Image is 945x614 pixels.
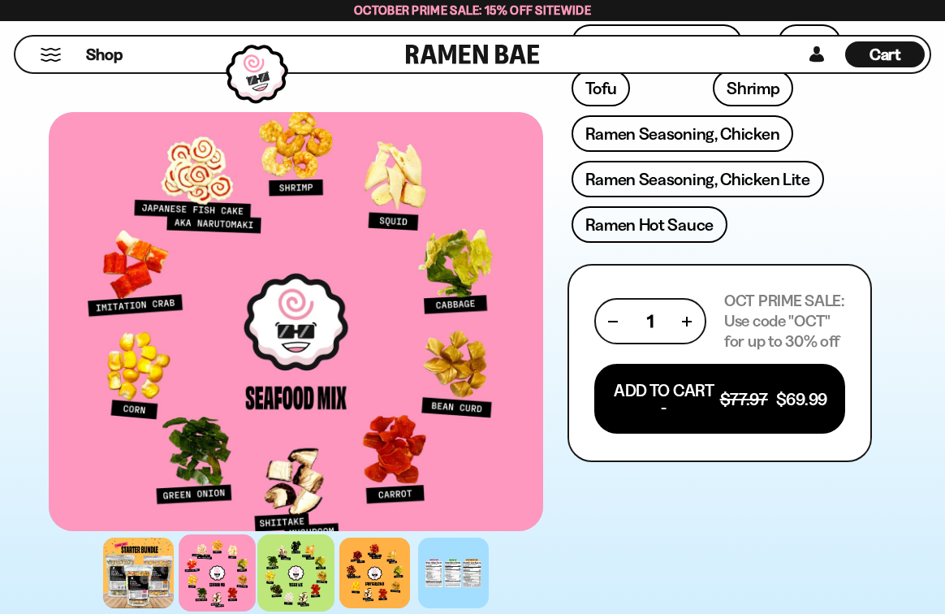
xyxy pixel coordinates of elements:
[869,45,901,64] span: Cart
[845,37,925,72] div: Cart
[724,291,845,352] p: OCT PRIME SALE: Use code "OCT" for up to 30% off
[647,311,654,331] span: 1
[594,364,845,434] button: Add To Cart - $77.97 $69.99
[40,48,62,62] button: Mobile Menu Trigger
[572,206,727,243] a: Ramen Hot Sauce
[572,115,793,152] a: Ramen Seasoning, Chicken
[572,161,823,197] a: Ramen Seasoning, Chicken Lite
[86,44,123,66] span: Shop
[354,2,591,18] span: October Prime Sale: 15% off Sitewide
[572,70,630,106] a: Tofu
[713,70,793,106] a: Shrimp
[86,41,123,67] a: Shop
